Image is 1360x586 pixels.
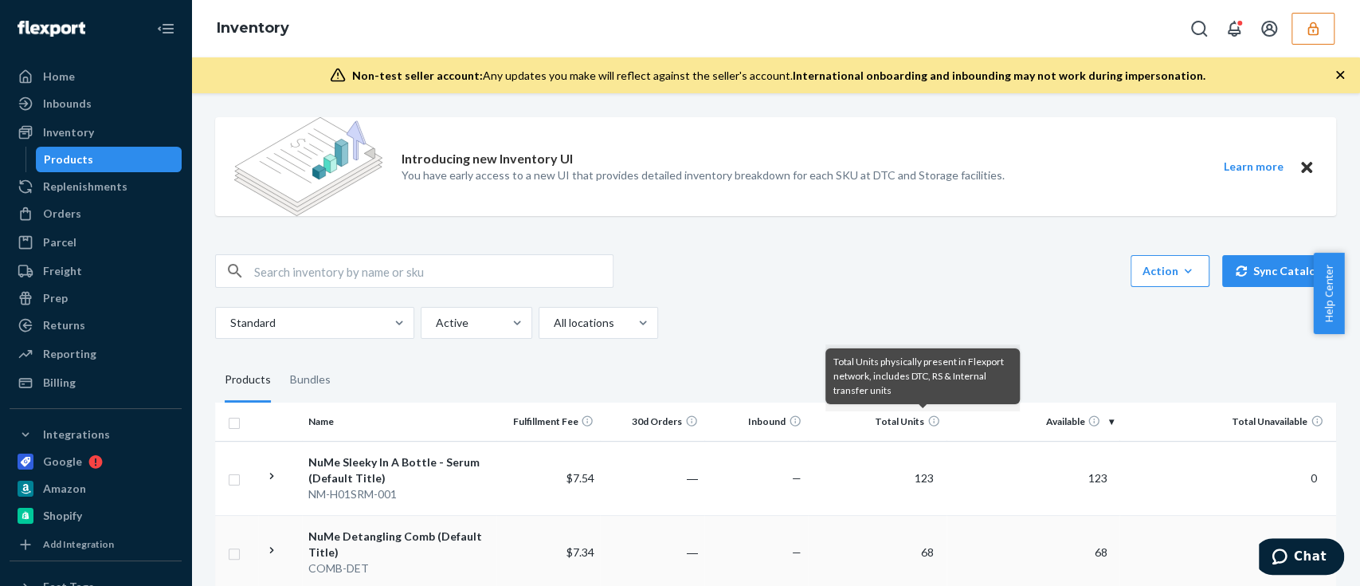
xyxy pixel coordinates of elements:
a: Freight [10,258,182,284]
span: 123 [1081,471,1113,485]
div: Orders [43,206,81,222]
div: Returns [43,317,85,333]
a: Inventory [10,120,182,145]
button: Help Center [1313,253,1344,334]
div: Freight [43,263,82,279]
iframe: Opens a widget where you can chat to one of our agents [1259,538,1344,578]
a: Shopify [10,503,182,529]
th: Total Unavailable [1119,403,1336,441]
a: Inbounds [10,91,182,116]
div: Total Units physically present in Flexport network, includes DTC, RS & Internal transfer units [833,355,1012,398]
button: Open notifications [1218,13,1250,45]
img: Flexport logo [18,21,85,37]
p: You have early access to a new UI that provides detailed inventory breakdown for each SKU at DTC ... [402,167,1005,183]
div: Products [44,151,93,167]
div: Billing [43,375,76,391]
button: Learn more [1213,157,1293,177]
button: Open Search Box [1183,13,1215,45]
input: Active [434,315,436,331]
div: Amazon [43,481,86,497]
div: Replenishments [43,179,127,195]
div: Add Integration [43,537,114,551]
a: Replenishments [10,174,182,199]
button: Open account menu [1253,13,1285,45]
a: Orders [10,201,182,226]
div: Reporting [43,346,96,362]
img: new-reports-banner-icon.82668bd98b6a51aee86340f2a7b77ae3.png [234,117,382,216]
div: Inbounds [43,96,92,112]
input: All locations [552,315,554,331]
button: Close [1296,157,1317,177]
div: NM-H01SRM-001 [308,486,490,502]
ol: breadcrumbs [204,6,302,52]
th: Available [947,403,1119,441]
span: — [792,545,801,559]
th: 30d Orders [600,403,704,441]
a: Amazon [10,476,182,501]
div: Integrations [43,427,110,442]
span: Non-test seller account: [352,69,483,82]
a: Add Integration [10,535,182,554]
p: Introducing new Inventory UI [402,150,573,168]
a: Google [10,449,182,474]
span: 0 [1304,471,1323,485]
button: Integrations [10,422,182,447]
div: Inventory [43,124,94,140]
span: — [792,471,801,485]
span: $7.54 [566,471,594,485]
div: Google [43,454,82,470]
button: Action [1131,255,1209,287]
span: $7.34 [566,545,594,559]
a: Prep [10,285,182,311]
th: Name [302,403,496,441]
input: Standard [229,315,230,331]
div: COMB-DET [308,560,490,576]
th: Total Units [808,403,947,441]
a: Billing [10,370,182,395]
button: Sync Catalog [1222,255,1336,287]
span: 68 [915,545,940,559]
div: Products [225,358,271,403]
div: Parcel [43,234,76,250]
span: 68 [1088,545,1113,559]
input: Search inventory by name or sku [254,255,613,287]
a: Returns [10,313,182,338]
div: Home [43,69,75,85]
th: Fulfillment Fee [496,403,600,441]
a: Inventory [217,19,289,37]
button: Close Navigation [150,13,182,45]
a: Reporting [10,341,182,367]
div: Bundles [290,358,331,403]
span: 123 [908,471,940,485]
div: Shopify [43,508,82,524]
td: ― [600,441,704,515]
a: Home [10,64,182,89]
span: International onboarding and inbounding may not work during impersonation. [793,69,1205,82]
div: Action [1142,263,1197,279]
div: Prep [43,290,68,306]
div: NuMe Detangling Comb (Default Title) [308,529,490,560]
div: Any updates you make will reflect against the seller's account. [352,68,1205,84]
th: Inbound [704,403,808,441]
a: Parcel [10,230,182,255]
a: Products [36,147,182,172]
div: NuMe Sleeky In A Bottle - Serum (Default Title) [308,454,490,486]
